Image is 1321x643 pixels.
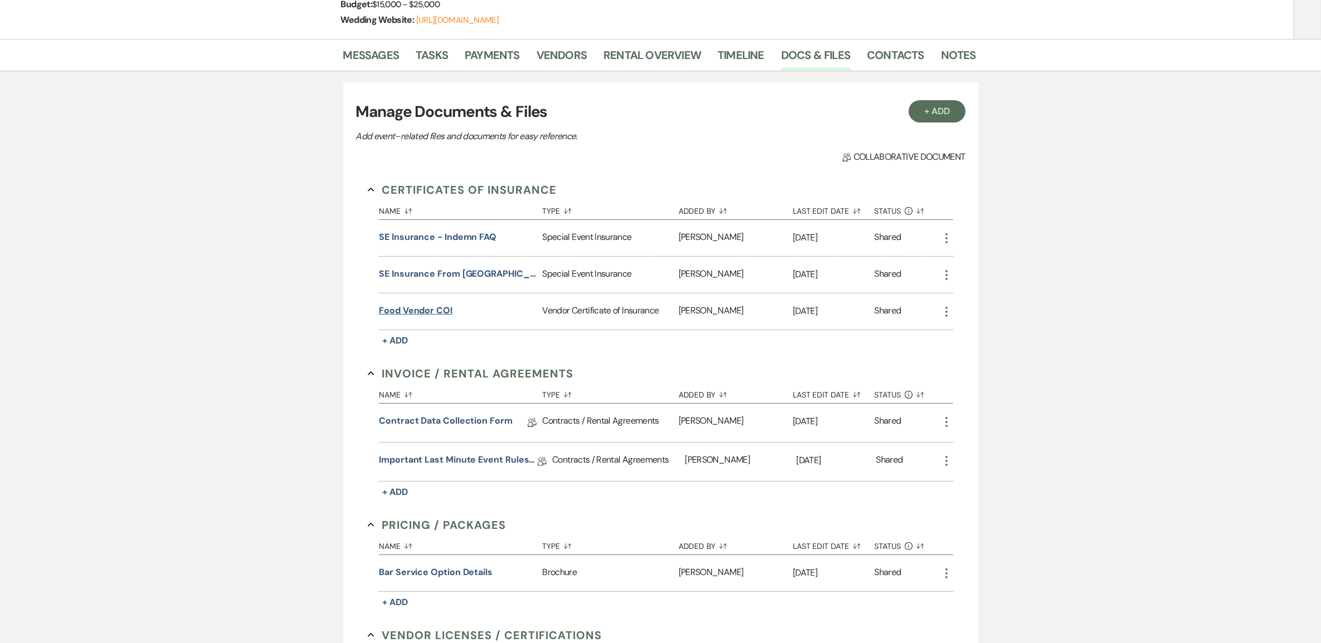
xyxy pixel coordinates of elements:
button: Type [542,198,678,219]
button: SE Insurance - Indemn FAQ [379,230,496,244]
a: Vendors [537,46,587,71]
div: Shared [876,453,903,470]
div: Shared [875,414,901,431]
div: Contracts / Rental Agreements [542,404,678,442]
a: Messages [343,46,399,71]
div: [PERSON_NAME] [685,443,796,481]
div: Shared [875,566,901,581]
p: Add event–related files and documents for easy reference. [355,129,745,144]
a: Payments [465,46,520,71]
span: Wedding Website: [341,14,416,26]
button: Added By [679,382,793,403]
div: [PERSON_NAME] [679,257,793,293]
span: Collaborative document [842,150,965,164]
button: + Add [379,484,411,500]
div: [PERSON_NAME] [679,293,793,330]
button: Name [379,382,542,403]
a: Contacts [867,46,924,71]
button: Bar Service Option Details [379,566,493,579]
button: SE Insurance from [GEOGRAPHIC_DATA] [379,267,538,281]
button: Pricing / Packages [368,517,506,533]
span: Status [875,207,901,215]
span: + Add [382,596,408,608]
p: [DATE] [793,230,875,245]
button: + Add [379,333,411,349]
a: Contract Data Collection Form [379,414,513,431]
span: + Add [382,335,408,346]
a: Docs & Files [781,46,850,71]
p: [DATE] [797,453,876,468]
span: + Add [382,486,408,498]
button: Name [379,198,542,219]
button: Certificates of Insurance [368,181,557,198]
div: [PERSON_NAME] [679,404,793,442]
div: Special Event Insurance [542,257,678,293]
button: + Add [909,100,966,122]
button: Status [875,198,940,219]
a: Important Last Minute Event Rules/Acknowledgment [379,453,538,470]
p: [DATE] [793,414,875,429]
span: Status [875,542,901,550]
button: Added By [679,198,793,219]
div: Shared [875,304,901,319]
a: Rental Overview [603,46,701,71]
p: [DATE] [793,304,875,318]
button: + Add [379,595,411,610]
div: [PERSON_NAME] [679,555,793,591]
button: Food Vendor COI [379,304,452,317]
div: Brochure [542,555,678,591]
button: Name [379,533,542,554]
button: Added By [679,533,793,554]
button: Invoice / Rental Agreements [368,365,573,382]
button: Status [875,382,940,403]
button: Type [542,382,678,403]
p: [DATE] [793,267,875,282]
div: [PERSON_NAME] [679,220,793,256]
h3: Manage Documents & Files [355,100,965,124]
div: Contracts / Rental Agreements [552,443,685,481]
div: Shared [875,267,901,282]
button: Type [542,533,678,554]
button: Last Edit Date [793,198,875,219]
p: [DATE] [793,566,875,580]
a: [URL][DOMAIN_NAME] [416,14,499,26]
button: Last Edit Date [793,382,875,403]
div: Shared [875,230,901,246]
button: Status [875,533,940,554]
button: Last Edit Date [793,533,875,554]
a: Notes [941,46,976,71]
div: Vendor Certificate of Insurance [542,293,678,330]
a: Tasks [416,46,448,71]
span: Status [875,391,901,399]
div: Special Event Insurance [542,220,678,256]
a: Timeline [718,46,764,71]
